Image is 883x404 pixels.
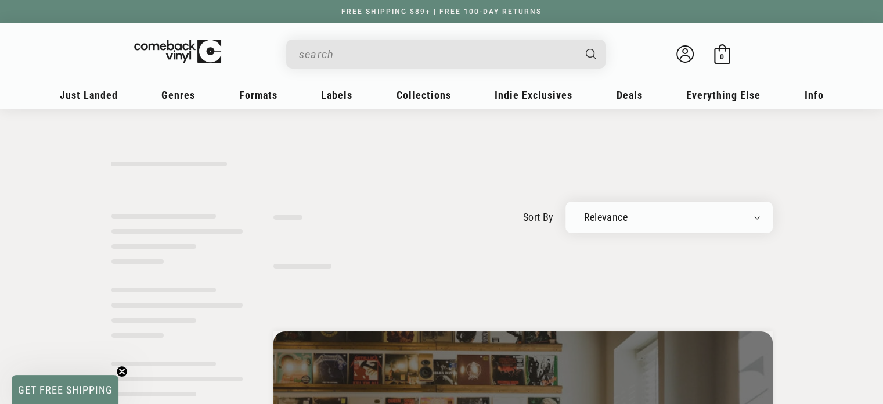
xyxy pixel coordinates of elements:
[116,366,128,377] button: Close teaser
[805,89,824,101] span: Info
[575,40,607,69] button: Search
[330,8,553,16] a: FREE SHIPPING $89+ | FREE 100-DAY RETURNS
[495,89,572,101] span: Indie Exclusives
[299,42,574,66] input: search
[720,52,724,61] span: 0
[617,89,643,101] span: Deals
[686,89,761,101] span: Everything Else
[523,209,554,225] label: sort by
[239,89,277,101] span: Formats
[397,89,451,101] span: Collections
[321,89,352,101] span: Labels
[286,40,606,69] div: Search
[18,384,113,396] span: GET FREE SHIPPING
[161,89,195,101] span: Genres
[60,89,118,101] span: Just Landed
[12,375,118,404] div: GET FREE SHIPPINGClose teaser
